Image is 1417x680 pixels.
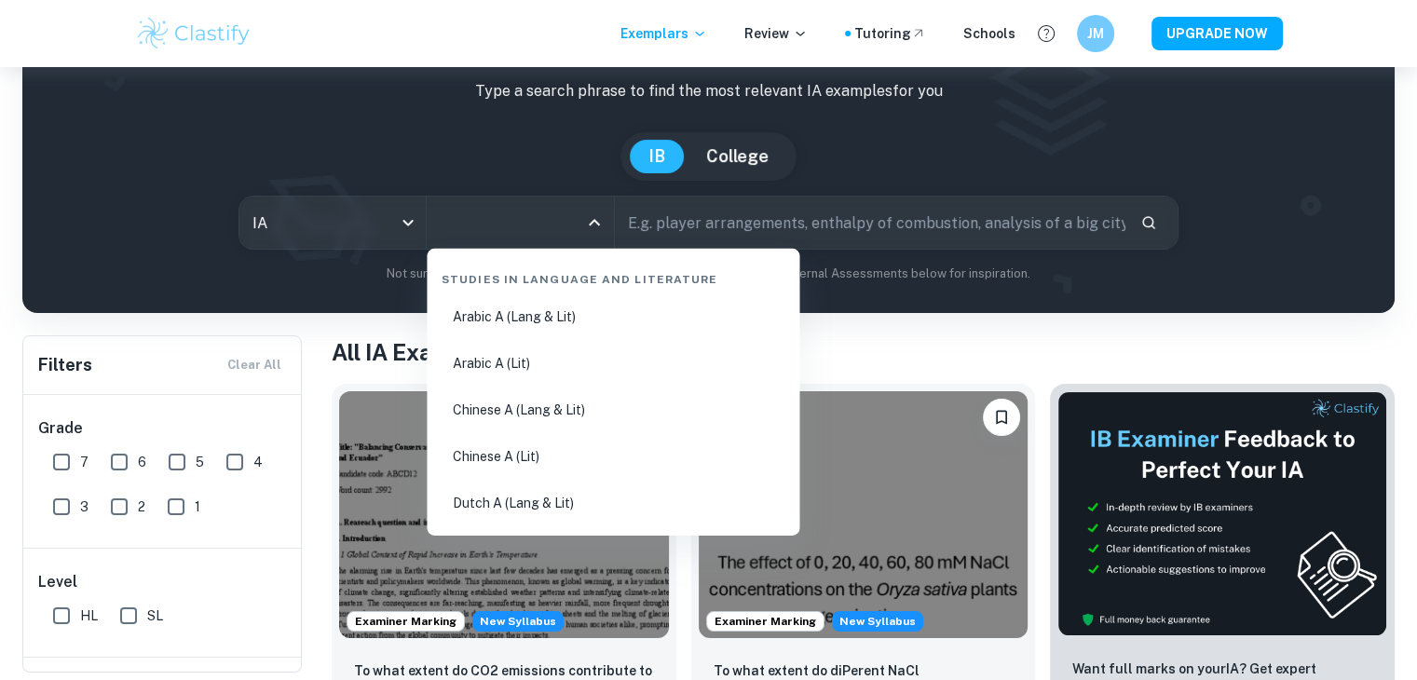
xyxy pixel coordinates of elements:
[983,399,1020,436] button: Bookmark
[38,571,288,593] h6: Level
[135,15,253,52] img: Clastify logo
[80,605,98,626] span: HL
[1057,391,1387,636] img: Thumbnail
[195,496,200,517] span: 1
[147,605,163,626] span: SL
[688,140,787,173] button: College
[620,23,707,44] p: Exemplars
[699,391,1029,638] img: ESS IA example thumbnail: To what extent do diPerent NaCl concentr
[707,613,824,630] span: Examiner Marking
[196,452,204,472] span: 5
[1084,23,1106,44] h6: JM
[332,335,1395,369] h1: All IA Examples
[1151,17,1283,50] button: UPGRADE NOW
[615,197,1125,249] input: E.g. player arrangements, enthalpy of combustion, analysis of a big city...
[239,197,426,249] div: IA
[434,256,792,295] div: Studies in Language and Literature
[963,23,1015,44] a: Schools
[832,611,923,632] span: New Syllabus
[434,482,792,524] li: Dutch A (Lang & Lit)
[472,611,564,632] span: New Syllabus
[80,496,89,517] span: 3
[37,265,1380,283] p: Not sure what to search for? You can always look through our example Internal Assessments below f...
[80,452,89,472] span: 7
[472,611,564,632] div: Starting from the May 2026 session, the ESS IA requirements have changed. We created this exempla...
[38,352,92,378] h6: Filters
[434,528,792,571] li: Dutch A (Lit)
[1077,15,1114,52] button: JM
[434,388,792,431] li: Chinese A (Lang & Lit)
[744,23,808,44] p: Review
[1133,207,1165,238] button: Search
[37,80,1380,102] p: Type a search phrase to find the most relevant IA examples for you
[1030,18,1062,49] button: Help and Feedback
[339,391,669,638] img: ESS IA example thumbnail: To what extent do CO2 emissions contribu
[434,342,792,385] li: Arabic A (Lit)
[854,23,926,44] a: Tutoring
[253,452,263,472] span: 4
[630,140,684,173] button: IB
[434,435,792,478] li: Chinese A (Lit)
[138,496,145,517] span: 2
[347,613,464,630] span: Examiner Marking
[581,210,607,236] button: Close
[434,295,792,338] li: Arabic A (Lang & Lit)
[138,452,146,472] span: 6
[38,417,288,440] h6: Grade
[832,611,923,632] div: Starting from the May 2026 session, the ESS IA requirements have changed. We created this exempla...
